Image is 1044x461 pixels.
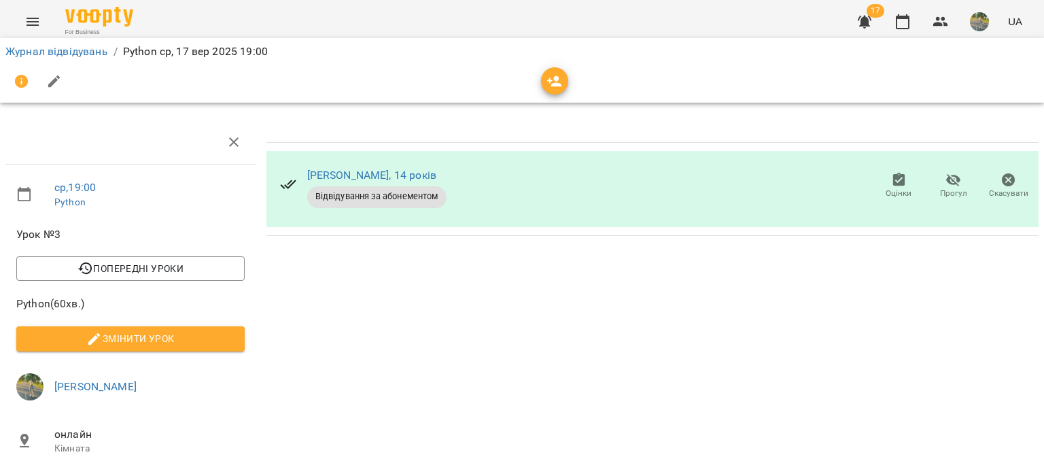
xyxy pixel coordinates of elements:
span: Python ( 60 хв. ) [16,296,245,312]
button: Оцінки [871,167,926,205]
span: онлайн [54,426,245,443]
span: Відвідування за абонементом [307,190,447,203]
span: Попередні уроки [27,260,234,277]
nav: breadcrumb [5,44,1039,60]
button: Скасувати [981,167,1036,205]
span: UA [1008,14,1022,29]
li: / [114,44,118,60]
button: Попередні уроки [16,256,245,281]
a: Журнал відвідувань [5,45,108,58]
span: Прогул [940,188,967,199]
button: Прогул [926,167,981,205]
img: cc86a7d391a927a8a2da6048dc44c688.jpg [970,12,989,31]
button: UA [1003,9,1028,34]
a: [PERSON_NAME] [54,380,137,393]
span: Оцінки [886,188,911,199]
a: Python [54,197,86,207]
span: Скасувати [989,188,1028,199]
p: Кімната [54,442,245,456]
span: Урок №3 [16,226,245,243]
button: Menu [16,5,49,38]
span: Змінити урок [27,330,234,347]
img: cc86a7d391a927a8a2da6048dc44c688.jpg [16,373,43,400]
img: Voopty Logo [65,7,133,27]
span: For Business [65,28,133,37]
button: Змінити урок [16,326,245,351]
a: [PERSON_NAME], 14 років [307,169,436,182]
a: ср , 19:00 [54,181,96,194]
p: Python ср, 17 вер 2025 19:00 [123,44,268,60]
span: 17 [867,4,884,18]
